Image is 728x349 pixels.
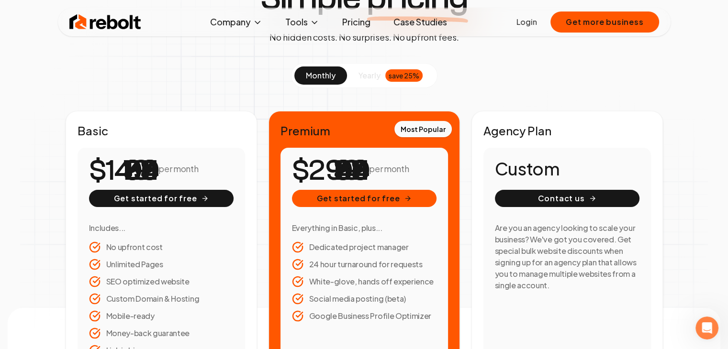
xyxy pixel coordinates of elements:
[385,69,423,82] div: save 25%
[394,121,452,137] div: Most Popular
[154,162,198,175] p: / per month
[495,222,639,291] h3: Are you an agency looking to scale your business? We've got you covered. Get special bulk website...
[292,276,437,287] li: White-glove, hands off experience
[550,11,659,33] button: Get more business
[292,222,437,234] h3: Everything in Basic, plus...
[495,159,639,178] h1: Custom
[78,123,245,138] h2: Basic
[280,123,448,138] h2: Premium
[364,162,409,175] p: / per month
[89,259,234,270] li: Unlimited Pages
[278,12,327,32] button: Tools
[292,259,437,270] li: 24 hour turnaround for requests
[202,12,270,32] button: Company
[89,190,234,207] button: Get started for free
[269,31,459,44] p: No hidden costs. No surprises. No upfront fees.
[89,293,234,305] li: Custom Domain & Hosting
[292,190,437,207] button: Get started for free
[292,241,437,253] li: Dedicated project manager
[69,12,141,32] img: Rebolt Logo
[292,293,437,305] li: Social media posting (beta)
[89,222,234,234] h3: Includes...
[292,310,437,322] li: Google Business Profile Optimizer
[695,316,718,339] iframe: Intercom live chat
[347,66,434,85] button: yearlysave 25%
[483,123,651,138] h2: Agency Plan
[89,276,234,287] li: SEO optimized website
[386,12,455,32] a: Case Studies
[335,12,378,32] a: Pricing
[516,16,537,28] a: Login
[495,190,639,207] button: Contact us
[292,149,360,192] number-flow-react: $299
[89,327,234,339] li: Money-back guarantee
[89,241,234,253] li: No upfront cost
[306,70,336,80] span: monthly
[89,310,234,322] li: Mobile-ready
[294,66,347,85] button: monthly
[89,149,150,192] number-flow-react: $149
[358,70,381,81] span: yearly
